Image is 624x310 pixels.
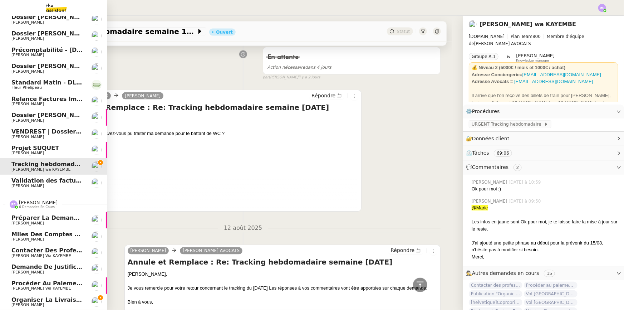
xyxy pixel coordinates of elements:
span: [PERSON_NAME] [11,270,44,275]
span: [PERSON_NAME] [11,102,44,106]
span: & [507,53,510,62]
img: users%2FSg6jQljroSUGpSfKFUOPmUmNaZ23%2Favatar%2FUntitled.png [92,31,102,41]
span: Standard Matin - DLAB [11,79,85,86]
span: ⚙️ [466,107,503,116]
div: Je vous remercie pour votre retour concernant le tracking du [DATE] Les réponses à vos commentair... [128,285,438,292]
span: [PERSON_NAME] [11,69,44,74]
button: Répondre [309,92,344,100]
img: users%2FSg6jQljroSUGpSfKFUOPmUmNaZ23%2Favatar%2FUntitled.png [92,112,102,122]
strong: Adresse Conciergerie [472,72,520,77]
span: [PERSON_NAME] [516,53,555,58]
span: En attente [267,54,299,60]
span: il y a 2 jours [298,74,320,81]
a: [PERSON_NAME] [122,93,163,99]
span: URGENT Tracking hebdomadaire [472,121,544,128]
span: [DOMAIN_NAME] [469,34,505,39]
span: 🔐 [466,135,512,143]
img: users%2FSg6jQljroSUGpSfKFUOPmUmNaZ23%2Favatar%2FUntitled.png [92,14,102,24]
div: Merci pour votre message. Avez-vous pu traiter ma demande pour le battant de WC ? [49,130,359,137]
img: users%2FSg6jQljroSUGpSfKFUOPmUmNaZ23%2Favatar%2FUntitled.png [92,63,102,73]
img: users%2FfjlNmCTkLiVoA3HQjY3GA5JXGxb2%2Favatar%2Fstarofservice_97480retdsc0392.png [92,145,102,155]
span: [PERSON_NAME] [11,53,44,57]
span: Dossier [PERSON_NAME] [11,63,91,69]
span: [PERSON_NAME] [19,200,58,205]
span: [PERSON_NAME] wa KAYEMBE [11,286,71,291]
span: [PERSON_NAME] [11,302,44,307]
span: Dossier [PERSON_NAME]-Renault [11,112,118,118]
span: par [263,74,269,81]
span: [PERSON_NAME] [472,198,509,204]
span: Répondre [311,92,335,99]
div: Bien à vous, [49,144,359,151]
div: 🔐Données client [463,132,624,146]
h4: Annule et Remplace : Re: Tracking hebdomadaire semaine [DATE] [128,257,438,267]
img: users%2F47wLulqoDhMx0TTMwUcsFP5V2A23%2Favatar%2Fnokpict-removebg-preview-removebg-preview.png [92,248,102,258]
span: Précomptabilité - [DATE] [11,47,91,53]
div: = [472,71,615,78]
div: ⚙️Procédures [463,105,624,118]
span: Validation des factures consultants - [DATE] [11,177,154,184]
span: [PERSON_NAME] wa KAYEMBE [11,253,71,258]
a: [PERSON_NAME] wa KAYEMBE [480,21,576,28]
a: [EMAIL_ADDRESS][DOMAIN_NAME] [522,72,601,77]
span: [PERSON_NAME] AVOCATS [469,33,618,47]
span: [PERSON_NAME] [472,179,509,185]
img: svg [10,200,18,208]
strong: Adresse Avocats = [472,79,513,84]
span: Dossier [PERSON_NAME] [11,14,91,20]
span: [PERSON_NAME] [11,184,44,188]
span: Contacter des professionnels pour problème WC [469,282,522,289]
span: @Marie [472,205,488,210]
button: Répondre [388,247,423,255]
span: [PERSON_NAME] [11,221,44,226]
nz-tag: Groupe A.1 [469,53,498,60]
span: Autres demandes en cours [472,270,539,276]
h4: Re: Annule et Remplace : Re: Tracking hebdomadaire semaine [DATE] [49,102,359,112]
div: ⏲️Tâches 69:06 [463,146,624,160]
span: [DATE] à 09:50 [509,198,542,204]
span: Fleur Phelipeau [11,85,42,90]
div: Bien à vous, [128,299,438,306]
span: Vol [GEOGRAPHIC_DATA] / [GEOGRAPHIC_DATA] du [DATE] [524,290,578,297]
img: users%2FlEKjZHdPaYMNgwXp1mLJZ8r8UFs1%2Favatar%2F1e03ee85-bb59-4f48-8ffa-f076c2e8c285 [92,215,102,225]
span: Organiser la livraison du coffre-fort [11,296,132,303]
span: Demande de justificatifs Pennylane - août 2025 [11,263,166,270]
span: [PERSON_NAME] [11,135,44,139]
span: Knowledge manager [516,59,550,63]
span: VENDREST | Dossiers Drive - SCI Gabrielle [11,128,146,135]
span: Contacter des professionnels pour problème WC [11,247,169,254]
img: users%2FfjlNmCTkLiVoA3HQjY3GA5JXGxb2%2Favatar%2Fstarofservice_97480retdsc0392.png [92,129,102,139]
img: users%2FlEKjZHdPaYMNgwXp1mLJZ8r8UFs1%2Favatar%2F1e03ee85-bb59-4f48-8ffa-f076c2e8c285 [92,47,102,57]
span: Relance Factures Impayées - août 2025 [11,96,138,102]
span: Miles des comptes Skywards et Flying Blue [11,231,152,238]
small: [PERSON_NAME] [263,74,320,81]
a: [EMAIL_ADDRESS][DOMAIN_NAME] [514,79,593,84]
img: users%2F47wLulqoDhMx0TTMwUcsFP5V2A23%2Favatar%2Fnokpict-removebg-preview-removebg-preview.png [92,161,102,171]
div: J'ai ajouté une petite phrase au début pour la prévenir du 15/08, n'hésite pas à modifier si besoin. [472,239,618,253]
span: [PERSON_NAME] [11,118,44,123]
a: [PERSON_NAME] [128,248,169,254]
span: Vol [GEOGRAPHIC_DATA] / [GEOGRAPHIC_DATA] [DATE] [524,299,578,306]
span: Données client [472,136,510,141]
strong: 💰 Niveau 2 (5000€ / mois et 1000€ / achat) [472,65,565,70]
span: 🕵️ [466,270,558,276]
div: Merci, [472,253,618,261]
div: Les infos en jaune sont Ok pour moi, je te laisse faire la mise à jour sur le reste. [472,218,618,232]
span: Répondre [390,247,414,254]
span: Plan Team [511,34,532,39]
span: Projet SUQUET [11,145,59,151]
span: Procéder au paiement INPI pour Origamyx [11,280,148,287]
img: users%2FfjlNmCTkLiVoA3HQjY3GA5JXGxb2%2Favatar%2Fstarofservice_97480retdsc0392.png [92,232,102,242]
nz-tag: 2 [514,164,522,171]
span: [PERSON_NAME] [11,237,44,242]
span: Tâches [472,150,489,156]
img: users%2FfjlNmCTkLiVoA3HQjY3GA5JXGxb2%2Favatar%2Fstarofservice_97480retdsc0392.png [92,96,102,106]
span: [PERSON_NAME] [11,151,44,155]
div: Il arrive que l'on reçoive des billets de train pour [PERSON_NAME], toujours attribuer à [PERSON_... [472,92,615,113]
span: [helvetique]Copropriété sise [STREET_ADDRESS] / résiliation prise appartement au 5ème étage [469,299,522,306]
span: 6 demandes en cours [19,205,55,209]
div: 🕵️Autres demandes en cours 15 [463,266,624,280]
span: 12 août 2025 [218,223,268,233]
span: Tracking hebdomadaire semaine 11 août 2025 [11,161,161,168]
div: Ok pour moi :) [472,185,618,193]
